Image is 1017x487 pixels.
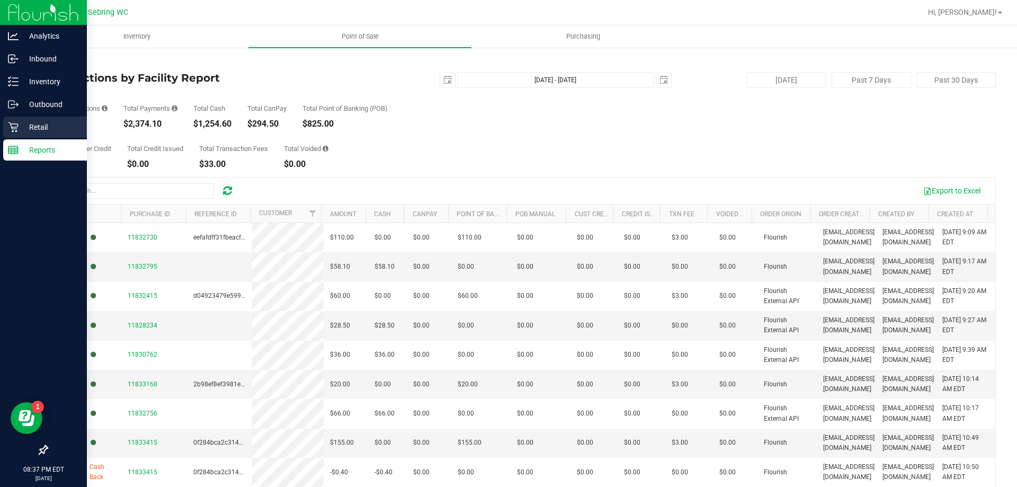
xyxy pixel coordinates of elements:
span: $0.00 [577,438,593,448]
span: $0.00 [624,409,640,419]
p: 08:37 PM EDT [5,465,82,474]
span: $0.00 [672,262,688,272]
span: Flourish External API [764,315,810,335]
span: Point of Sale [327,32,393,41]
iframe: Resource center unread badge [31,401,44,413]
span: $0.00 [577,409,593,419]
span: $0.00 [577,467,593,477]
button: Export to Excel [916,182,987,200]
inline-svg: Inventory [8,76,19,87]
a: Order Created By [819,210,876,218]
a: Credit Issued [622,210,666,218]
a: Customer [259,209,292,217]
span: Flourish [764,467,787,477]
p: Outbound [19,98,82,111]
span: [EMAIL_ADDRESS][DOMAIN_NAME] [882,345,934,365]
span: Flourish [764,438,787,448]
span: $0.00 [374,438,391,448]
a: Purchase ID [130,210,170,218]
a: Cust Credit [575,210,613,218]
a: Voided Payment [716,210,769,218]
span: [DATE] 9:17 AM EDT [942,256,989,277]
span: $0.00 [672,409,688,419]
span: [DATE] 10:17 AM EDT [942,403,989,423]
span: $0.00 [517,291,533,301]
p: Analytics [19,30,82,42]
span: $0.00 [719,438,736,448]
span: [EMAIL_ADDRESS][DOMAIN_NAME] [823,256,875,277]
span: $28.50 [374,321,395,331]
span: $0.00 [517,262,533,272]
span: $0.00 [517,233,533,243]
a: POB Manual [515,210,555,218]
p: [DATE] [5,474,82,482]
span: Purchasing [552,32,614,41]
span: [EMAIL_ADDRESS][DOMAIN_NAME] [882,433,934,453]
span: [EMAIL_ADDRESS][DOMAIN_NAME] [882,403,934,423]
p: Retail [19,121,82,134]
span: $0.00 [672,350,688,360]
span: Flourish External API [764,286,810,306]
span: $3.00 [672,438,688,448]
span: $0.00 [413,350,430,360]
span: [EMAIL_ADDRESS][DOMAIN_NAME] [823,403,875,423]
span: $155.00 [458,438,481,448]
span: Hi, [PERSON_NAME]! [928,8,997,16]
span: [DATE] 9:39 AM EDT [942,345,989,365]
span: $0.00 [719,233,736,243]
span: Inventory [109,32,165,41]
span: [EMAIL_ADDRESS][DOMAIN_NAME] [882,256,934,277]
span: $0.00 [577,350,593,360]
span: $0.00 [624,262,640,272]
span: $20.00 [330,379,350,389]
button: [DATE] [747,72,826,88]
span: [EMAIL_ADDRESS][DOMAIN_NAME] [882,374,934,394]
a: Inventory [25,25,248,48]
span: $0.00 [413,291,430,301]
h4: Transactions by Facility Report [47,72,363,84]
span: [DATE] 9:27 AM EDT [942,315,989,335]
span: $0.00 [517,350,533,360]
span: [DATE] 9:20 AM EDT [942,286,989,306]
span: $0.00 [413,467,430,477]
span: $0.00 [719,409,736,419]
span: $0.00 [672,467,688,477]
i: Sum of all voided payment transaction amounts, excluding tips and transaction fees. [323,145,328,152]
div: $0.00 [127,160,183,169]
a: Created At [937,210,973,218]
a: Filter [304,205,321,223]
a: Point of Banking (POB) [457,210,532,218]
a: Point of Sale [248,25,471,48]
span: [EMAIL_ADDRESS][DOMAIN_NAME] [882,462,934,482]
span: $0.00 [458,409,474,419]
span: $0.00 [458,467,474,477]
span: [EMAIL_ADDRESS][DOMAIN_NAME] [823,286,875,306]
div: Total Transaction Fees [199,145,268,152]
span: $58.10 [374,262,395,272]
span: select [656,73,671,87]
span: $0.00 [577,291,593,301]
span: $0.00 [517,379,533,389]
a: Amount [330,210,356,218]
span: $110.00 [458,233,481,243]
span: $0.00 [624,350,640,360]
a: CanPay [413,210,437,218]
span: $0.00 [458,262,474,272]
span: $0.00 [577,379,593,389]
inline-svg: Analytics [8,31,19,41]
span: $0.00 [413,438,430,448]
div: Total CanPay [247,105,287,112]
span: $0.00 [719,262,736,272]
span: $20.00 [458,379,478,389]
inline-svg: Retail [8,122,19,132]
span: eefafdff31fbeacfc54a86e8d6fd1360 [193,234,298,241]
span: [DATE] 9:09 AM EDT [942,227,989,247]
span: $0.00 [624,321,640,331]
inline-svg: Inbound [8,54,19,64]
span: Flourish External API [764,403,810,423]
div: $33.00 [199,160,268,169]
span: 11828234 [128,322,157,329]
span: $0.00 [719,291,736,301]
span: $66.00 [330,409,350,419]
